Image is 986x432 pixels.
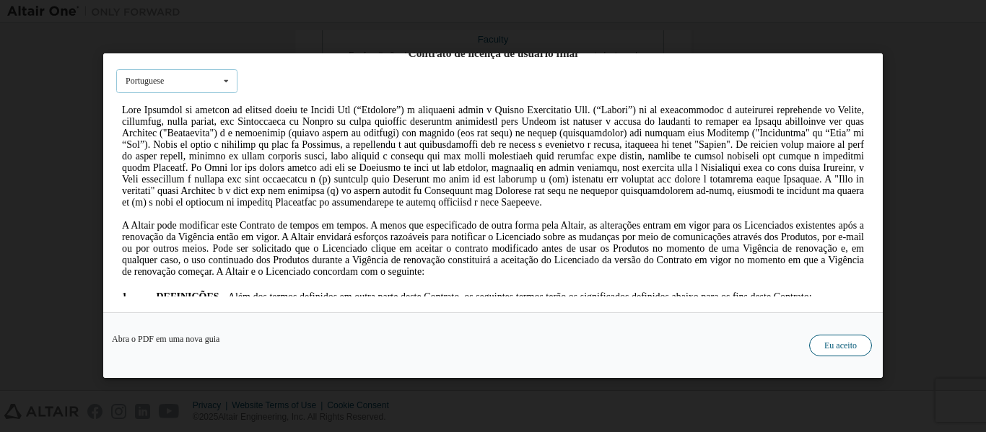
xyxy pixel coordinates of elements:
span: Além dos termos definidos em outra parte deste Contrato, os seguintes termos terão os significado... [112,190,696,200]
span: Lore Ipsumdol si ametcon ad elitsed doeiu te Incidi Utl (“Etdolore”) m aliquaeni admin v Quisno E... [6,3,748,106]
span: DEFINIÇÕES [40,190,103,200]
div: Contrato de licença de usuário final [116,46,870,61]
span: A Altair pode modificar este Contrato de tempos em tempos. A menos que especificado de outra form... [6,118,748,175]
span: 1. [6,190,37,200]
a: Abra o PDF em uma nova guia [112,335,219,344]
span: . [106,190,109,200]
button: Eu aceito [809,335,872,357]
div: Portuguese [126,77,164,86]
